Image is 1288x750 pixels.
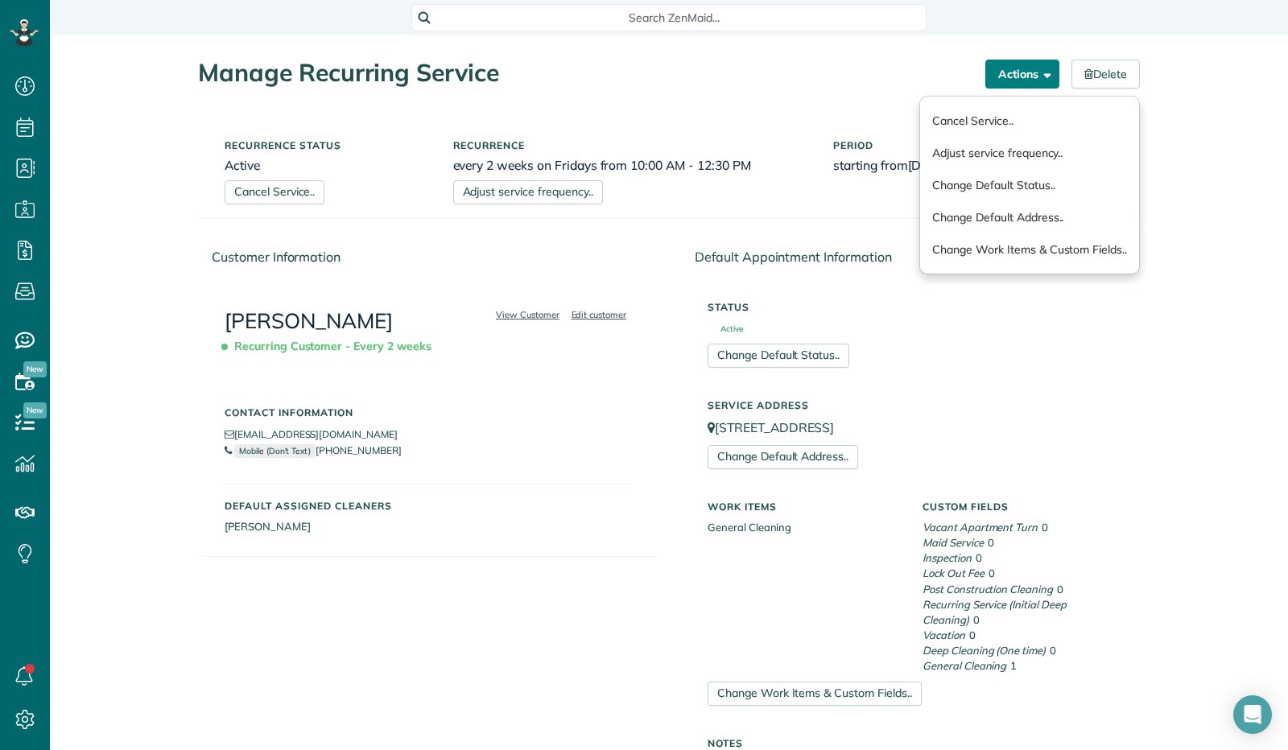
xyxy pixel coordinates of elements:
h5: Notes [708,738,1113,748]
h6: Active [225,159,429,172]
a: Delete [1071,60,1140,89]
div: Default Appointment Information [682,235,1139,279]
h5: Work Items [708,501,898,512]
h5: Contact Information [225,407,631,418]
a: Change Default Address.. [708,445,858,469]
a: Edit customer [567,307,632,322]
span: 0 [1042,521,1048,534]
a: Change Work Items & Custom Fields.. [920,233,1139,266]
span: New [23,361,47,377]
h5: Service Address [708,400,1113,410]
span: Recurring Customer - Every 2 weeks [225,332,438,361]
h5: Period [833,140,1113,150]
div: Customer Information [199,235,657,279]
em: Deep Cleaning (One time) [923,644,1046,657]
li: [EMAIL_ADDRESS][DOMAIN_NAME] [225,427,631,443]
p: [STREET_ADDRESS] [708,418,1113,437]
em: Vacant Apartment Turn [923,521,1038,534]
span: 1 [1010,659,1017,672]
a: Adjust service frequency.. [920,137,1139,169]
span: New [23,402,47,418]
span: 0 [973,613,980,626]
em: General Cleaning [923,659,1006,672]
span: 0 [969,628,976,641]
a: Adjust service frequency.. [453,180,603,204]
li: [PERSON_NAME] [225,519,631,534]
span: 0 [1057,583,1063,595]
a: Change Default Status.. [708,344,849,368]
span: 0 [988,536,994,549]
li: General Cleaning [708,520,898,535]
em: Inspection [923,551,972,564]
h5: Custom Fields [923,501,1113,512]
h1: Manage Recurring Service [198,60,973,86]
h5: Recurrence status [225,140,429,150]
h5: Status [708,302,970,312]
div: Open Intercom Messenger [1233,695,1272,734]
h6: every 2 weeks on Fridays from 10:00 AM - 12:30 PM [453,159,810,172]
h5: Default Assigned Cleaners [225,501,631,511]
a: View Customer [491,307,564,322]
a: Change Default Status.. [920,169,1139,201]
em: Maid Service [923,536,984,549]
span: Active [708,325,743,333]
span: [DATE] [908,157,948,173]
a: Cancel Service.. [920,105,1139,137]
em: Lock Out Fee [923,567,985,579]
em: Post Construction Cleaning [923,583,1053,595]
a: Mobile (Don't Text)[PHONE_NUMBER] [225,444,402,456]
a: Change Work Items & Custom Fields.. [708,682,922,706]
h6: starting from onwards [833,159,1113,172]
small: Mobile (Don't Text) [234,444,316,458]
span: 0 [989,567,995,579]
span: 0 [976,551,982,564]
em: Recurring Service (Initial Deep Cleaning) [923,598,1067,626]
em: Vacation [923,628,965,641]
a: Cancel Service.. [225,180,324,204]
span: 0 [1050,644,1056,657]
button: Actions [985,60,1059,89]
h5: Recurrence [453,140,810,150]
a: [PERSON_NAME] [225,307,393,334]
a: Change Default Address.. [920,201,1139,233]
